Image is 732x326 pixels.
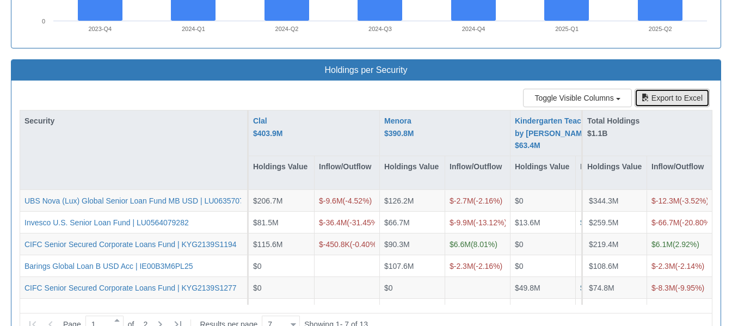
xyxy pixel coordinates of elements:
[450,196,473,205] span: $-2.7M
[583,156,647,189] div: Holdings Value
[523,89,632,107] button: Toggle Visible Columns
[589,196,618,205] span: $344.3M
[24,261,193,272] button: Barings Global Loan B USD Acc | IE00B3M6PL25
[580,218,589,227] span: $0
[555,26,579,32] text: 2025-Q1
[42,18,45,24] text: 0
[515,240,524,249] span: $0
[384,218,410,227] span: $66.7M
[450,262,502,270] span: ( -2.16 %)
[20,110,247,131] div: Security
[589,240,618,249] span: $219.4M
[319,240,350,249] span: $-450.8K
[319,196,372,205] span: ( -4.52 %)
[450,240,497,249] span: ( 8.01 %)
[384,240,410,249] span: $90.3M
[589,218,618,227] span: $259.5M
[649,26,672,32] text: 2025-Q2
[384,115,414,139] button: Menora $390.8M
[635,89,710,107] button: Export to Excel
[384,262,414,270] span: $107.6M
[319,218,380,227] span: ( -31.45 %)
[651,284,675,292] span: $-8.3M
[24,217,189,228] button: Invesco U.S. Senior Loan Fund | LU0564079282
[515,262,524,270] span: $0
[24,282,237,293] button: CIFC Senior Secured Corporate Loans Fund | KYG2139S1277
[647,156,712,189] div: Inflow/Outflow
[651,240,673,249] span: $6.1M
[24,239,237,250] button: CIFC Senior Secured Corporate Loans Fund | KYG2139S1194
[315,156,379,189] div: Inflow/Outflow
[275,26,299,32] text: 2024-Q2
[587,129,607,138] span: $1.1B
[253,218,279,227] span: $81.5M
[515,218,540,227] span: $13.6M
[589,284,614,292] span: $74.8M
[587,115,707,139] div: Total Holdings
[580,284,605,292] span: ( 0 %)
[249,156,314,189] div: Holdings Value
[319,196,343,205] span: $-9.6M
[253,129,282,138] span: $403.9M
[651,284,704,292] span: ( -9.95 %)
[253,115,282,139] button: Clal $403.9M
[651,218,713,227] span: ( -20.80 %)
[253,262,262,270] span: $0
[380,156,445,189] div: Holdings Value
[368,26,392,32] text: 2024-Q3
[319,240,379,249] span: ( -0.40 %)
[510,156,575,189] div: Holdings Value
[24,195,256,206] button: UBS Nova (Lux) Global Senior Loan Fund MB USD | LU0635707705
[384,129,414,138] span: $390.8M
[450,196,502,205] span: ( -2.16 %)
[515,115,636,151] div: Kindergarten Teachers (managed by [PERSON_NAME])
[580,284,589,292] span: $0
[182,26,205,32] text: 2024-Q1
[515,115,636,151] button: Kindergarten Teachers (managed by [PERSON_NAME]) $63.4M
[651,262,675,270] span: $-2.3M
[253,196,282,205] span: $206.7M
[384,115,414,139] div: Menora
[319,218,347,227] span: $-36.4M
[450,218,507,227] span: ( -13.12 %)
[450,218,473,227] span: $-9.9M
[515,141,540,150] span: $63.4M
[253,240,282,249] span: $115.6M
[450,240,471,249] span: $6.6M
[515,284,540,292] span: $49.8M
[88,26,112,32] text: 2023-Q4
[651,196,709,205] span: ( -3.52 %)
[24,304,211,315] button: CIFC Senior Secured Corporate Loan | XD1331105464
[445,156,510,189] div: Inflow/Outflow
[580,218,605,227] span: ( 0 %)
[253,115,282,139] div: Clal
[515,196,524,205] span: $0
[384,196,414,205] span: $126.2M
[589,262,618,270] span: $108.6M
[651,240,699,249] span: ( 2.92 %)
[253,284,262,292] span: $0
[450,262,473,270] span: $-2.3M
[384,284,393,292] span: $0
[651,218,679,227] span: $-66.7M
[462,26,485,32] text: 2024-Q4
[651,196,679,205] span: $-12.3M
[20,65,712,75] h3: Holdings per Security
[651,262,704,270] span: ( -2.14 %)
